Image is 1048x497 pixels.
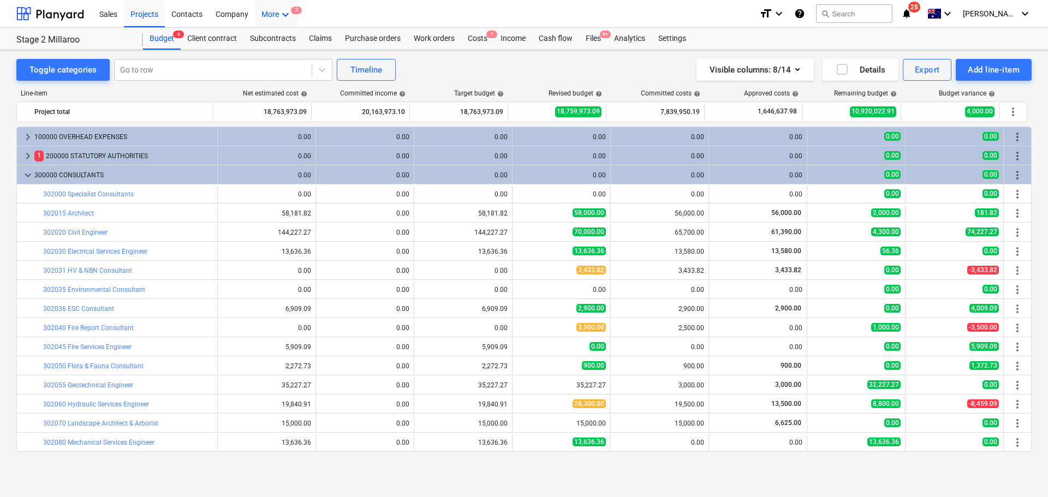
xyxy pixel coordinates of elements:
[43,190,134,198] a: 302000 Specialist Consultants
[419,267,508,274] div: 0.00
[461,28,494,50] div: Costs
[790,91,799,97] span: help
[320,248,409,255] div: 0.00
[1011,340,1024,354] span: More actions
[419,171,508,179] div: 0.00
[713,171,802,179] div: 0.00
[836,63,885,77] div: Details
[291,7,302,14] span: 2
[969,342,999,351] span: 5,909.09
[774,304,802,312] span: 2,900.00
[222,305,311,313] div: 6,909.09
[1011,436,1024,449] span: More actions
[181,28,243,50] a: Client contract
[823,59,898,81] button: Details
[884,342,901,351] span: 0.00
[982,285,999,294] span: 0.00
[320,152,409,160] div: 0.00
[1019,7,1032,20] i: keyboard_arrow_down
[419,343,508,351] div: 5,909.09
[549,89,602,97] div: Revised budget
[320,324,409,332] div: 0.00
[963,9,1017,18] span: [PERSON_NAME]
[419,305,508,313] div: 6,909.09
[713,286,802,294] div: 0.00
[1007,105,1020,118] span: More actions
[320,286,409,294] div: 0.00
[982,189,999,198] span: 0.00
[21,149,34,163] span: keyboard_arrow_right
[43,362,144,370] a: 302050 Flora & Fauna Consultant
[43,209,94,217] a: 302015 Architect
[320,439,409,446] div: 0.00
[350,63,382,77] div: Timeline
[320,343,409,351] div: 0.00
[43,324,134,332] a: 302040 Fire Report Consultant
[320,420,409,427] div: 0.00
[982,438,999,446] span: 0.00
[615,420,704,427] div: 15,000.00
[816,4,892,23] button: Search
[582,361,606,370] span: 900.00
[43,267,132,274] a: 302031 HV & NBN Consultant
[884,151,901,160] span: 0.00
[419,190,508,198] div: 0.00
[414,103,503,121] div: 18,763,973.09
[517,286,606,294] div: 0.00
[320,400,409,408] div: 0.00
[713,133,802,141] div: 0.00
[302,28,338,50] a: Claims
[576,266,606,274] span: 3,433.82
[43,343,132,351] a: 302045 Fire Services Engineer
[884,189,901,198] span: 0.00
[1011,360,1024,373] span: More actions
[34,147,213,165] div: 200000 STATUTORY AUTHORITIES
[419,133,508,141] div: 0.00
[320,305,409,313] div: 0.00
[407,28,461,50] a: Work orders
[573,438,606,446] span: 13,636.36
[982,132,999,141] span: 0.00
[397,91,406,97] span: help
[579,28,608,50] a: Files9+
[279,8,292,21] i: keyboard_arrow_down
[243,28,302,50] a: Subcontracts
[967,266,999,274] span: -3,433.82
[903,59,952,81] button: Export
[956,59,1032,81] button: Add line-item
[867,380,901,389] span: 32,227.27
[770,400,802,408] span: 13,500.00
[713,343,802,351] div: 0.00
[573,227,606,236] span: 70,000.00
[710,63,801,77] div: Visible columns : 8/14
[600,31,611,38] span: 9+
[1011,149,1024,163] span: More actions
[576,304,606,313] span: 2,900.00
[982,151,999,160] span: 0.00
[517,171,606,179] div: 0.00
[43,229,108,236] a: 302020 Civil Engineer
[222,248,311,255] div: 13,636.36
[243,89,307,97] div: Net estimated cost
[608,28,652,50] a: Analytics
[884,266,901,274] span: 0.00
[774,266,802,274] span: 3,433.82
[222,133,311,141] div: 0.00
[29,63,97,77] div: Toggle categories
[880,247,901,255] span: 56.36
[419,362,508,370] div: 2,272.73
[615,324,704,332] div: 2,500.00
[454,89,504,97] div: Target budget
[222,267,311,274] div: 0.00
[713,152,802,160] div: 0.00
[615,190,704,198] div: 0.00
[652,28,693,50] a: Settings
[320,229,409,236] div: 0.00
[338,28,407,50] a: Purchase orders
[915,63,940,77] div: Export
[1011,264,1024,277] span: More actions
[222,171,311,179] div: 0.00
[969,304,999,313] span: 4,009.09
